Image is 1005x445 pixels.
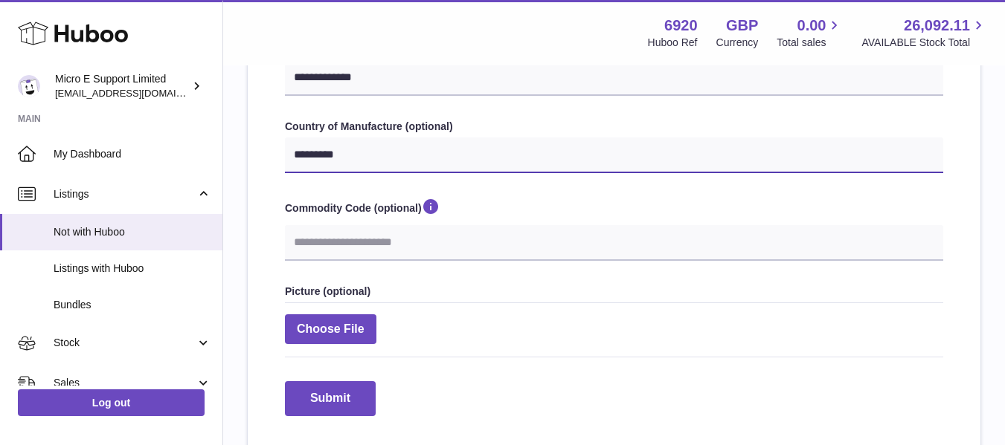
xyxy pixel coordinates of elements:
[55,72,189,100] div: Micro E Support Limited
[648,36,698,50] div: Huboo Ref
[797,16,826,36] span: 0.00
[18,389,205,416] a: Log out
[54,147,211,161] span: My Dashboard
[664,16,698,36] strong: 6920
[54,225,211,239] span: Not with Huboo
[54,262,211,276] span: Listings with Huboo
[18,75,40,97] img: contact@micropcsupport.com
[54,376,196,390] span: Sales
[716,36,759,50] div: Currency
[904,16,970,36] span: 26,092.11
[55,87,219,99] span: [EMAIL_ADDRESS][DOMAIN_NAME]
[285,120,943,134] label: Country of Manufacture (optional)
[285,197,943,221] label: Commodity Code (optional)
[726,16,758,36] strong: GBP
[285,381,376,416] button: Submit
[54,336,196,350] span: Stock
[861,16,987,50] a: 26,092.11 AVAILABLE Stock Total
[777,36,843,50] span: Total sales
[285,285,943,299] label: Picture (optional)
[777,16,843,50] a: 0.00 Total sales
[861,36,987,50] span: AVAILABLE Stock Total
[54,187,196,201] span: Listings
[54,298,211,312] span: Bundles
[285,314,376,345] span: Choose File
